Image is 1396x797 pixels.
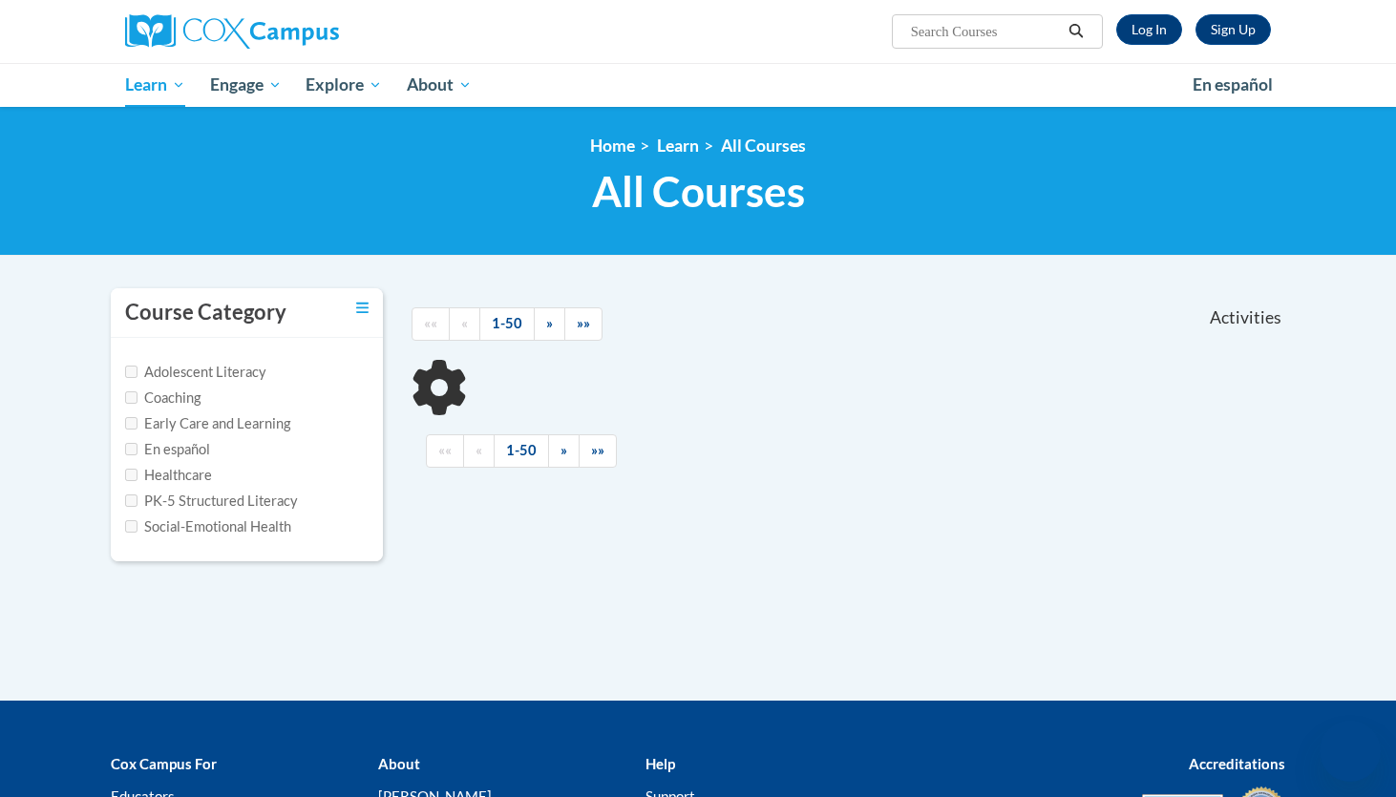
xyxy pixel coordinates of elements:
[125,413,290,434] label: Early Care and Learning
[306,73,382,96] span: Explore
[463,434,495,468] a: Previous
[125,298,286,327] h3: Course Category
[909,20,1062,43] input: Search Courses
[125,494,137,507] input: Checkbox for Options
[125,469,137,481] input: Checkbox for Options
[657,136,699,156] a: Learn
[577,315,590,331] span: »»
[592,166,805,217] span: All Courses
[1189,755,1285,772] b: Accreditations
[1193,74,1273,94] span: En español
[356,298,369,319] a: Toggle collapse
[111,755,217,772] b: Cox Campus For
[125,465,212,486] label: Healthcare
[96,63,1300,107] div: Main menu
[1195,14,1271,45] a: Register
[412,307,450,341] a: Begining
[1062,20,1090,43] button: Search
[125,491,298,512] label: PK-5 Structured Literacy
[125,443,137,455] input: Checkbox for Options
[1116,14,1182,45] a: Log In
[438,442,452,458] span: ««
[125,439,210,460] label: En español
[424,315,437,331] span: ««
[125,362,266,383] label: Adolescent Literacy
[579,434,617,468] a: End
[378,755,420,772] b: About
[591,442,604,458] span: »»
[426,434,464,468] a: Begining
[125,366,137,378] input: Checkbox for Options
[1210,307,1281,328] span: Activities
[461,315,468,331] span: «
[548,434,580,468] a: Next
[645,755,675,772] b: Help
[210,73,282,96] span: Engage
[125,14,488,49] a: Cox Campus
[449,307,480,341] a: Previous
[293,63,394,107] a: Explore
[534,307,565,341] a: Next
[125,417,137,430] input: Checkbox for Options
[125,391,137,404] input: Checkbox for Options
[479,307,535,341] a: 1-50
[198,63,294,107] a: Engage
[125,516,291,537] label: Social-Emotional Health
[590,136,635,156] a: Home
[125,520,137,533] input: Checkbox for Options
[407,73,472,96] span: About
[1180,65,1285,105] a: En español
[113,63,198,107] a: Learn
[476,442,482,458] span: «
[546,315,553,331] span: »
[564,307,603,341] a: End
[561,442,567,458] span: »
[125,73,185,96] span: Learn
[125,14,339,49] img: Cox Campus
[1320,721,1381,782] iframe: Button to launch messaging window
[494,434,549,468] a: 1-50
[125,388,201,409] label: Coaching
[394,63,484,107] a: About
[721,136,806,156] a: All Courses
